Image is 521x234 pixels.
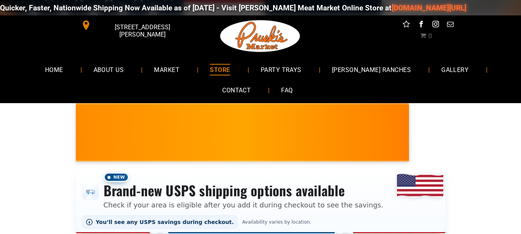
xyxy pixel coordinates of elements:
a: [DOMAIN_NAME][URL] [392,3,466,12]
span: 0 [428,32,432,40]
a: [STREET_ADDRESS][PERSON_NAME] [76,19,194,31]
p: Check if your area is eligible after you add it during checkout to see the savings. [104,200,384,210]
a: ABOUT US [82,59,136,80]
div: Shipping options announcement [76,168,446,233]
a: HOME [34,59,75,80]
a: Social network [401,19,411,31]
a: facebook [416,19,426,31]
img: Pruski-s+Market+HQ+Logo2-1920w.png [219,15,302,57]
span: You’ll see any USPS savings during checkout. [96,219,234,225]
a: STORE [198,59,241,80]
a: [PERSON_NAME] RANCHES [320,59,422,80]
span: [STREET_ADDRESS][PERSON_NAME] [92,20,192,42]
a: GALLERY [430,59,480,80]
a: PARTY TRAYS [249,59,313,80]
a: email [445,19,455,31]
a: instagram [431,19,441,31]
a: MARKET [142,59,191,80]
a: CONTACT [211,80,262,100]
span: Availability varies by location. [241,219,313,225]
a: FAQ [270,80,304,100]
span: New [104,172,129,182]
h3: Brand-new USPS shipping options available [104,182,384,199]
